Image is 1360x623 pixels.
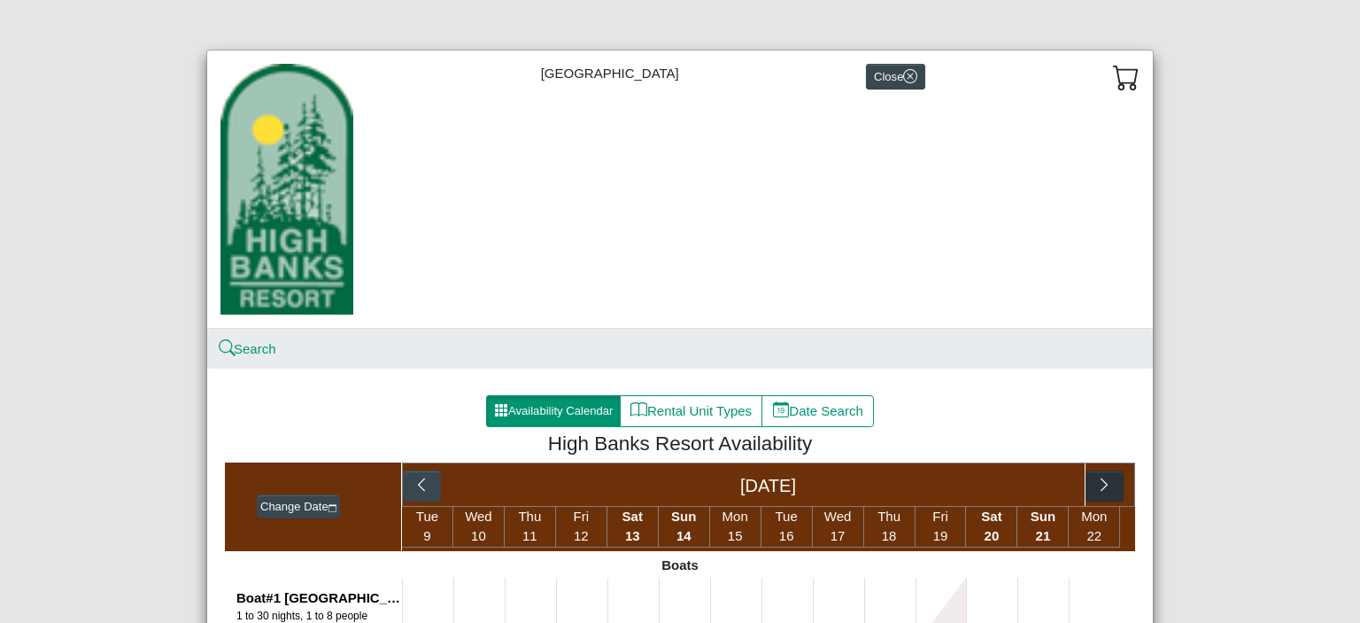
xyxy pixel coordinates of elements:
[1069,507,1120,548] li: Mon
[1017,507,1069,548] li: Sun
[238,432,1122,456] h4: High Banks Resort Availability
[453,507,505,548] li: Wed
[471,528,486,543] span: 10
[452,463,1086,506] div: [DATE]
[225,551,1135,578] div: Boats
[220,341,276,356] a: searchSearch
[710,507,761,548] li: Mon
[625,528,640,543] span: 13
[494,403,508,417] svg: grid3x3 gap fill
[676,528,692,543] span: 14
[916,507,967,548] li: Fri
[831,528,846,543] span: 17
[413,477,430,494] svg: chevron left
[864,507,916,548] li: Thu
[257,495,340,519] button: Change Datecalendar
[630,401,647,418] svg: book
[813,507,864,548] li: Wed
[522,528,537,543] span: 11
[328,504,337,513] svg: calendar
[761,395,874,427] button: calendar dateDate Search
[220,342,234,355] svg: search
[236,588,402,609] div: Boat#1 [GEOGRAPHIC_DATA]
[556,507,607,548] li: Fri
[903,69,917,83] svg: x circle
[882,528,897,543] span: 18
[866,64,925,90] button: Closex circle
[607,507,659,548] li: Sat
[985,528,1000,543] span: 20
[779,528,794,543] span: 16
[1036,528,1051,543] span: 21
[933,528,948,543] span: 19
[505,507,556,548] li: Thu
[659,507,710,548] li: Sun
[402,507,453,548] li: Tue
[207,51,1153,329] div: [GEOGRAPHIC_DATA]
[728,528,743,543] span: 15
[761,507,813,548] li: Tue
[966,507,1017,548] li: Sat
[1087,528,1102,543] span: 22
[403,471,441,502] button: chevron left
[620,395,762,427] button: bookRental Unit Types
[220,64,353,315] img: 434d8394-c507-4c7e-820f-02cb6d77d79a.jpg
[423,528,430,543] span: 9
[486,395,621,427] button: grid3x3 gap fillAvailability Calendar
[574,528,589,543] span: 12
[1096,477,1113,494] svg: chevron right
[1086,471,1124,502] button: chevron right
[1113,64,1140,90] svg: cart
[773,401,790,418] svg: calendar date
